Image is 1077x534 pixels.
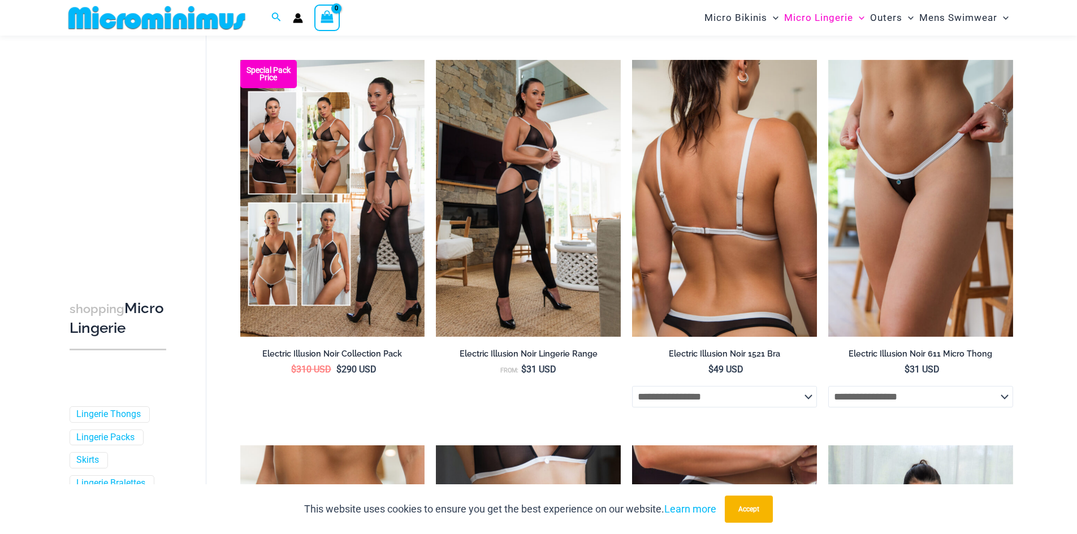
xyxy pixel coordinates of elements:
img: Collection Pack (3) [240,60,425,337]
img: Electric Illusion Noir 1521 Bra 682 Thong 07 [632,60,817,337]
a: Electric Illusion Noir Micro 01Electric Illusion Noir Micro 02Electric Illusion Noir Micro 02 [828,60,1013,337]
iframe: TrustedSite Certified [70,38,171,264]
a: Lingerie Packs [76,432,135,444]
h2: Electric Illusion Noir Lingerie Range [436,349,621,359]
a: Mens SwimwearMenu ToggleMenu Toggle [916,3,1011,32]
span: Menu Toggle [853,3,864,32]
span: shopping [70,302,124,316]
h2: Electric Illusion Noir Collection Pack [240,349,425,359]
span: $ [521,364,526,375]
bdi: 49 USD [708,364,743,375]
span: Outers [870,3,902,32]
img: Electric Illusion Noir Micro 01 [828,60,1013,337]
a: Electric Illusion Noir Collection Pack [240,349,425,363]
h3: Micro Lingerie [70,299,166,338]
span: Micro Bikinis [704,3,767,32]
span: $ [291,364,296,375]
a: Lingerie Thongs [76,409,141,420]
button: Accept [725,496,773,523]
a: Electric Illusion Noir Lingerie Range [436,349,621,363]
a: Electric Illusion Noir 1521 Bra 01Electric Illusion Noir 1521 Bra 682 Thong 07Electric Illusion N... [632,60,817,337]
a: Skirts [76,455,99,467]
span: $ [708,364,713,375]
a: Lingerie Bralettes [76,478,145,490]
bdi: 290 USD [336,364,377,375]
a: OutersMenu ToggleMenu Toggle [867,3,916,32]
a: Electric Illusion Noir 1521 Bra [632,349,817,363]
a: Account icon link [293,13,303,23]
span: $ [336,364,341,375]
b: Special Pack Price [240,67,297,81]
h2: Electric Illusion Noir 1521 Bra [632,349,817,359]
span: $ [905,364,910,375]
a: Electric Illusion Noir 1521 Bra 611 Micro 552 Tights 07Electric Illusion Noir 1521 Bra 682 Thong ... [436,60,621,337]
p: This website uses cookies to ensure you get the best experience on our website. [304,501,716,518]
a: Search icon link [271,11,282,25]
a: Collection Pack (3) Electric Illusion Noir 1949 Bodysuit 04Electric Illusion Noir 1949 Bodysuit 04 [240,60,425,337]
span: Micro Lingerie [784,3,853,32]
img: Electric Illusion Noir 1521 Bra 611 Micro 552 Tights 07 [436,60,621,337]
bdi: 31 USD [905,364,940,375]
span: Mens Swimwear [919,3,997,32]
span: Menu Toggle [997,3,1009,32]
h2: Electric Illusion Noir 611 Micro Thong [828,349,1013,359]
span: Menu Toggle [767,3,778,32]
a: Micro LingerieMenu ToggleMenu Toggle [781,3,867,32]
img: MM SHOP LOGO FLAT [64,5,250,31]
span: Menu Toggle [902,3,914,32]
a: Learn more [664,503,716,515]
a: Electric Illusion Noir 611 Micro Thong [828,349,1013,363]
a: Micro BikinisMenu ToggleMenu Toggle [702,3,781,32]
bdi: 310 USD [291,364,331,375]
nav: Site Navigation [700,2,1014,34]
a: View Shopping Cart, empty [314,5,340,31]
span: From: [500,367,518,374]
bdi: 31 USD [521,364,556,375]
